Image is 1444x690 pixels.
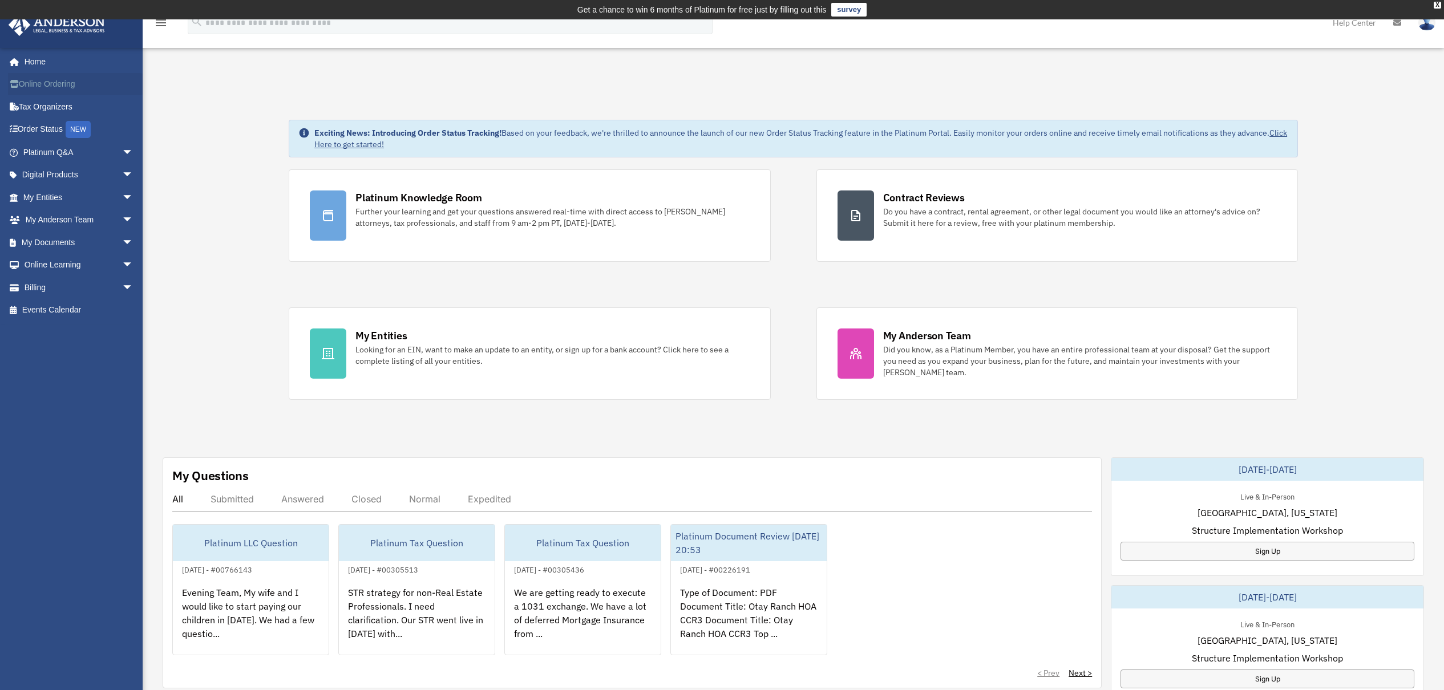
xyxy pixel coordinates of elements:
[409,493,440,505] div: Normal
[505,577,661,665] div: We are getting ready to execute a 1031 exchange. We have a lot of deferred Mortgage Insurance fro...
[8,141,151,164] a: Platinum Q&Aarrow_drop_down
[289,307,770,400] a: My Entities Looking for an EIN, want to make an update to an entity, or sign up for a bank accoun...
[122,276,145,299] span: arrow_drop_down
[173,525,329,561] div: Platinum LLC Question
[1192,651,1343,665] span: Structure Implementation Workshop
[351,493,382,505] div: Closed
[8,209,151,232] a: My Anderson Teamarrow_drop_down
[883,344,1277,378] div: Did you know, as a Platinum Member, you have an entire professional team at your disposal? Get th...
[122,186,145,209] span: arrow_drop_down
[1069,667,1092,679] a: Next >
[468,493,511,505] div: Expedited
[172,467,249,484] div: My Questions
[8,95,151,118] a: Tax Organizers
[281,493,324,505] div: Answered
[1111,586,1423,608] div: [DATE]-[DATE]
[5,14,108,36] img: Anderson Advisors Platinum Portal
[8,254,151,277] a: Online Learningarrow_drop_down
[1121,542,1414,561] a: Sign Up
[122,141,145,164] span: arrow_drop_down
[211,493,254,505] div: Submitted
[289,169,770,262] a: Platinum Knowledge Room Further your learning and get your questions answered real-time with dire...
[1231,618,1304,630] div: Live & In-Person
[154,16,168,30] i: menu
[1198,506,1337,519] span: [GEOGRAPHIC_DATA], [US_STATE]
[66,121,91,138] div: NEW
[504,524,661,655] a: Platinum Tax Question[DATE] - #00305436We are getting ready to execute a 1031 exchange. We have a...
[122,231,145,254] span: arrow_drop_down
[1111,458,1423,481] div: [DATE]-[DATE]
[172,524,329,655] a: Platinum LLC Question[DATE] - #00766143Evening Team, My wife and I would like to start paying our...
[577,3,827,17] div: Get a chance to win 6 months of Platinum for free just by filling out this
[883,190,965,205] div: Contract Reviews
[670,524,827,655] a: Platinum Document Review [DATE] 20:53[DATE] - #00226191Type of Document: PDF Document Title: Otay...
[314,127,1288,150] div: Based on your feedback, we're thrilled to announce the launch of our new Order Status Tracking fe...
[8,276,151,299] a: Billingarrow_drop_down
[883,328,971,343] div: My Anderson Team
[338,524,495,655] a: Platinum Tax Question[DATE] - #00305513STR strategy for non-Real Estate Professionals. I need cla...
[8,186,151,209] a: My Entitiesarrow_drop_down
[505,563,593,575] div: [DATE] - #00305436
[8,164,151,186] a: Digital Productsarrow_drop_down
[172,493,183,505] div: All
[816,169,1298,262] a: Contract Reviews Do you have a contract, rental agreement, or other legal document you would like...
[671,563,759,575] div: [DATE] - #00226191
[671,525,827,561] div: Platinum Document Review [DATE] 20:53
[1434,2,1441,9] div: close
[816,307,1298,400] a: My Anderson Team Did you know, as a Platinum Member, you have an entire professional team at your...
[8,73,151,96] a: Online Ordering
[8,231,151,254] a: My Documentsarrow_drop_down
[355,344,749,367] div: Looking for an EIN, want to make an update to an entity, or sign up for a bank account? Click her...
[8,118,151,141] a: Order StatusNEW
[173,563,261,575] div: [DATE] - #00766143
[1198,634,1337,647] span: [GEOGRAPHIC_DATA], [US_STATE]
[191,15,203,28] i: search
[339,577,495,665] div: STR strategy for non-Real Estate Professionals. I need clarification. Our STR went live in [DATE]...
[1231,490,1304,502] div: Live & In-Person
[314,128,501,138] strong: Exciting News: Introducing Order Status Tracking!
[1418,14,1435,31] img: User Pic
[671,577,827,665] div: Type of Document: PDF Document Title: Otay Ranch HOA CCR3 Document Title: Otay Ranch HOA CCR3 Top...
[154,20,168,30] a: menu
[339,563,427,575] div: [DATE] - #00305513
[355,190,482,205] div: Platinum Knowledge Room
[339,525,495,561] div: Platinum Tax Question
[355,328,407,343] div: My Entities
[122,164,145,187] span: arrow_drop_down
[122,254,145,277] span: arrow_drop_down
[314,128,1287,149] a: Click Here to get started!
[505,525,661,561] div: Platinum Tax Question
[831,3,867,17] a: survey
[355,206,749,229] div: Further your learning and get your questions answered real-time with direct access to [PERSON_NAM...
[8,50,145,73] a: Home
[122,209,145,232] span: arrow_drop_down
[1121,669,1414,688] a: Sign Up
[173,577,329,665] div: Evening Team, My wife and I would like to start paying our children in [DATE]. We had a few quest...
[883,206,1277,229] div: Do you have a contract, rental agreement, or other legal document you would like an attorney's ad...
[8,299,151,322] a: Events Calendar
[1192,523,1343,537] span: Structure Implementation Workshop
